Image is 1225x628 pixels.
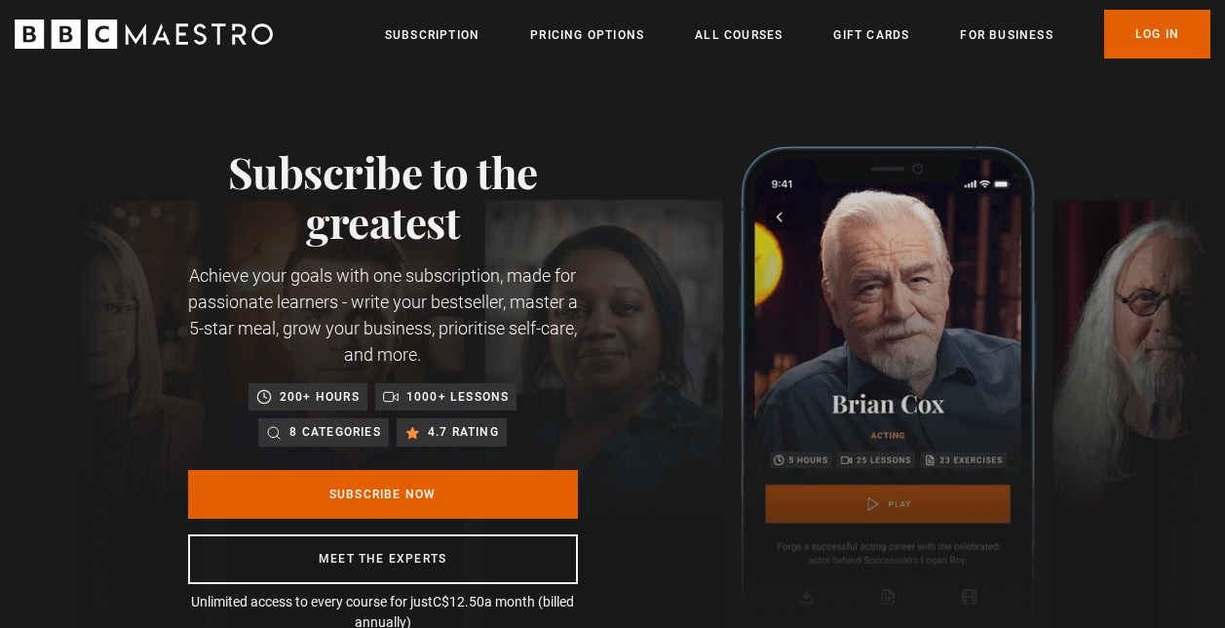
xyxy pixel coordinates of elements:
a: Subscribe Now [188,470,578,519]
p: 1000+ lessons [406,387,510,407]
a: Meet the experts [188,534,578,584]
p: Achieve your goals with one subscription, made for passionate learners - write your bestseller, m... [188,262,578,368]
a: Gift Cards [833,25,909,45]
a: For business [960,25,1053,45]
a: Pricing Options [530,25,644,45]
a: All Courses [695,25,783,45]
a: Subscription [385,25,479,45]
p: 4.7 rating [428,422,499,442]
a: Log In [1104,10,1210,59]
h1: Subscribe to the greatest [188,146,578,247]
span: C$12.50 [433,594,484,609]
p: 8 categories [289,422,380,442]
nav: Primary [385,10,1210,59]
svg: BBC Maestro [15,20,273,49]
p: 200+ hours [280,387,360,407]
